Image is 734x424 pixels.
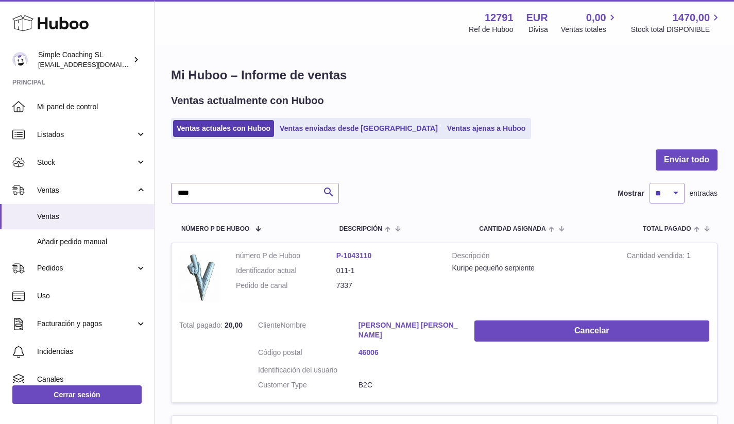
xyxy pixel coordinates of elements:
strong: Descripción [452,251,611,263]
span: 1470,00 [673,11,710,25]
dt: Customer Type [258,380,359,390]
dt: número P de Huboo [236,251,336,261]
img: 1746005097.png [179,251,220,302]
div: Divisa [528,25,548,35]
span: Ventas [37,185,135,195]
a: Cerrar sesión [12,385,142,404]
div: Simple Coaching SL [38,50,131,70]
span: Cantidad ASIGNADA [479,226,546,232]
span: Añadir pedido manual [37,237,146,247]
span: Descripción [339,226,382,232]
a: 46006 [359,348,459,358]
span: Stock [37,158,135,167]
a: Ventas ajenas a Huboo [443,120,530,137]
h2: Ventas actualmente con Huboo [171,94,324,108]
span: número P de Huboo [181,226,249,232]
dd: 7337 [336,281,437,291]
dt: Código postal [258,348,359,360]
h1: Mi Huboo – Informe de ventas [171,67,718,83]
dt: Pedido de canal [236,281,336,291]
span: Cliente [258,321,281,329]
span: Total pagado [643,226,691,232]
span: Facturación y pagos [37,319,135,329]
dd: B2C [359,380,459,390]
span: Stock total DISPONIBLE [631,25,722,35]
span: Pedidos [37,263,135,273]
a: 1470,00 Stock total DISPONIBLE [631,11,722,35]
dd: 011-1 [336,266,437,276]
img: info@simplecoaching.es [12,52,28,67]
strong: Cantidad vendida [626,251,687,262]
td: 1 [619,243,717,313]
span: Ventas totales [561,25,618,35]
span: Listados [37,130,135,140]
button: Enviar todo [656,149,718,171]
a: [PERSON_NAME] [PERSON_NAME] [359,320,459,340]
a: P-1043110 [336,251,372,260]
span: Mi panel de control [37,102,146,112]
a: Ventas actuales con Huboo [173,120,274,137]
dt: Identificación del usuario [258,365,359,375]
button: Cancelar [474,320,709,342]
span: Canales [37,375,146,384]
div: Kuripe pequeño serpiente [452,263,611,273]
span: Ventas [37,212,146,222]
strong: EUR [526,11,548,25]
span: 0,00 [586,11,606,25]
strong: Total pagado [179,321,225,332]
dt: Nombre [258,320,359,343]
dt: Identificador actual [236,266,336,276]
span: Uso [37,291,146,301]
span: [EMAIL_ADDRESS][DOMAIN_NAME] [38,60,151,69]
span: Incidencias [37,347,146,357]
strong: 12791 [485,11,514,25]
a: 0,00 Ventas totales [561,11,618,35]
div: Ref de Huboo [469,25,513,35]
label: Mostrar [618,189,644,198]
span: 20,00 [225,321,243,329]
span: entradas [690,189,718,198]
a: Ventas enviadas desde [GEOGRAPHIC_DATA] [276,120,441,137]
